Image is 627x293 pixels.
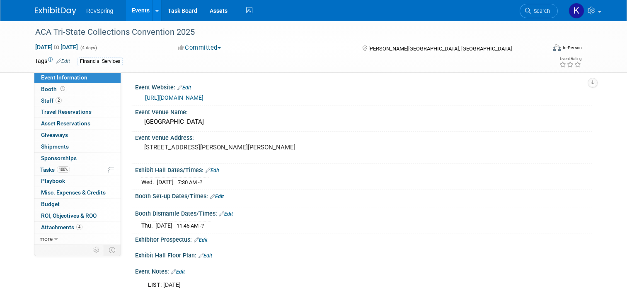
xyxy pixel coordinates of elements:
div: Event Venue Address: [135,132,592,142]
td: [DATE] [157,178,174,187]
div: Exhibitor Prospectus: [135,233,592,244]
span: ROI, Objectives & ROO [41,212,97,219]
div: ACA Tri-State Collections Convention 2025 [32,25,535,40]
div: In-Person [562,45,582,51]
a: Event Information [34,72,121,83]
a: Playbook [34,175,121,187]
img: Kelsey Culver [569,3,584,19]
td: [DATE] [155,221,172,230]
div: [GEOGRAPHIC_DATA] [141,115,586,128]
img: Format-Inperson.png [553,44,561,51]
td: Toggle Event Tabs [104,245,121,255]
span: 2 [56,97,62,103]
div: Booth Dismantle Dates/Times: [135,207,592,218]
td: Wed. [141,178,157,187]
span: Travel Reservations [41,108,92,115]
a: [URL][DOMAIN_NAME] [145,94,203,101]
span: 4 [76,224,82,230]
div: Event Website: [135,81,592,92]
a: Budget [34,199,121,210]
span: Giveaways [41,132,68,138]
div: Booth Set-up Dates/Times: [135,190,592,201]
a: more [34,233,121,245]
img: ExhibitDay [35,7,76,15]
button: Committed [175,43,224,52]
span: Event Information [41,74,87,81]
span: (4 days) [80,45,97,50]
span: to [53,44,61,50]
span: Asset Reservations [41,120,90,127]
td: Personalize Event Tab Strip [90,245,104,255]
td: Thu. [141,221,155,230]
a: Search [520,4,558,18]
a: Travel Reservations [34,106,121,118]
a: Giveaways [34,130,121,141]
span: Shipments [41,143,69,150]
span: 7:30 AM - [178,179,202,185]
a: Edit [210,194,224,199]
span: Attachments [41,224,82,231]
span: [PERSON_NAME][GEOGRAPHIC_DATA], [GEOGRAPHIC_DATA] [368,46,512,52]
span: Misc. Expenses & Credits [41,189,106,196]
a: Attachments4 [34,222,121,233]
a: Edit [194,237,208,243]
span: Search [531,8,550,14]
span: Staff [41,97,62,104]
span: Sponsorships [41,155,77,161]
a: ROI, Objectives & ROO [34,210,121,221]
a: Edit [177,85,191,91]
a: Tasks100% [34,164,121,175]
div: Event Format [501,43,582,55]
span: ? [201,223,204,229]
div: Exhibit Hall Dates/Times: [135,164,592,175]
div: Financial Services [77,57,123,66]
span: Booth [41,86,67,92]
a: Edit [199,253,212,259]
div: Event Venue Name: [135,106,592,116]
span: 100% [57,166,70,173]
div: Event Notes: [135,265,592,276]
a: Asset Reservations [34,118,121,129]
a: Sponsorships [34,153,121,164]
span: more [39,235,53,242]
div: Event Rating [559,57,581,61]
span: Tasks [40,166,70,173]
span: Playbook [41,178,65,184]
a: Edit [56,58,70,64]
pre: [STREET_ADDRESS][PERSON_NAME][PERSON_NAME] [144,144,317,151]
div: Exhibit Hall Floor Plan: [135,249,592,260]
a: Staff2 [34,95,121,106]
a: Edit [219,211,233,217]
b: LIST [148,281,160,288]
a: Edit [206,168,219,173]
a: Booth [34,84,121,95]
a: Misc. Expenses & Credits [34,187,121,198]
a: Shipments [34,141,121,152]
td: Tags [35,57,70,66]
span: ? [200,179,202,185]
span: 11:45 AM - [177,223,204,229]
span: Booth not reserved yet [59,86,67,92]
span: RevSpring [86,7,113,14]
a: Edit [171,269,185,275]
span: [DATE] [DATE] [35,43,78,51]
span: Budget [41,201,60,207]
